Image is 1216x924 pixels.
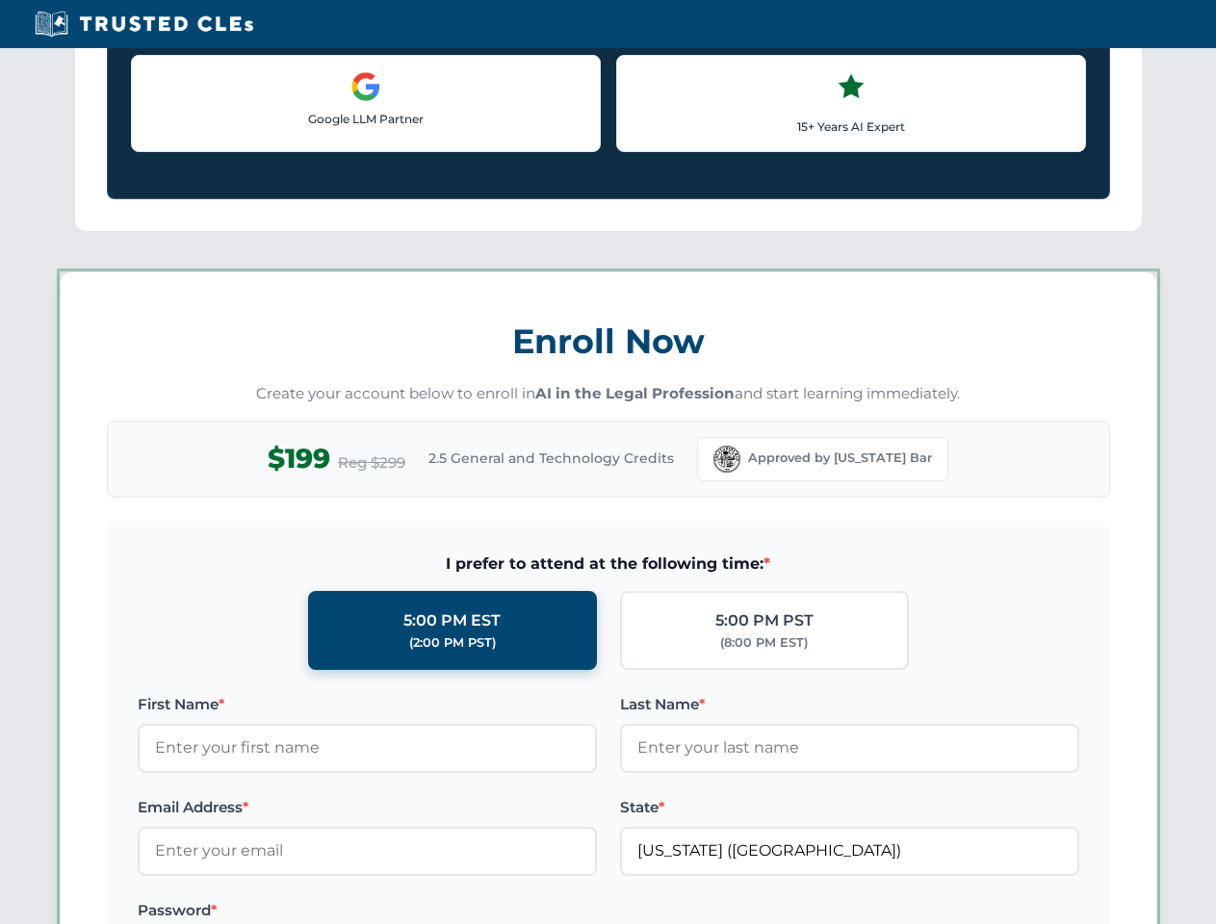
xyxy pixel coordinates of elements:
span: I prefer to attend at the following time: [138,552,1079,577]
p: Google LLM Partner [147,110,584,128]
input: Enter your email [138,827,597,875]
strong: AI in the Legal Profession [535,384,735,402]
div: (2:00 PM PST) [409,633,496,653]
div: (8:00 PM EST) [720,633,808,653]
div: 5:00 PM PST [715,608,814,633]
input: Florida (FL) [620,827,1079,875]
label: Password [138,899,597,922]
input: Enter your last name [620,724,1079,772]
label: Last Name [620,693,1079,716]
span: Approved by [US_STATE] Bar [748,449,932,468]
div: 5:00 PM EST [403,608,501,633]
label: State [620,796,1079,819]
img: Trusted CLEs [29,10,259,38]
input: Enter your first name [138,724,597,772]
p: Create your account below to enroll in and start learning immediately. [107,383,1110,405]
label: Email Address [138,796,597,819]
img: Google [350,71,381,102]
h3: Enroll Now [107,311,1110,372]
span: 2.5 General and Technology Credits [428,448,674,469]
label: First Name [138,693,597,716]
p: 15+ Years AI Expert [633,117,1070,136]
img: Florida Bar [713,446,740,473]
span: $199 [268,437,330,480]
span: Reg $299 [338,451,405,475]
